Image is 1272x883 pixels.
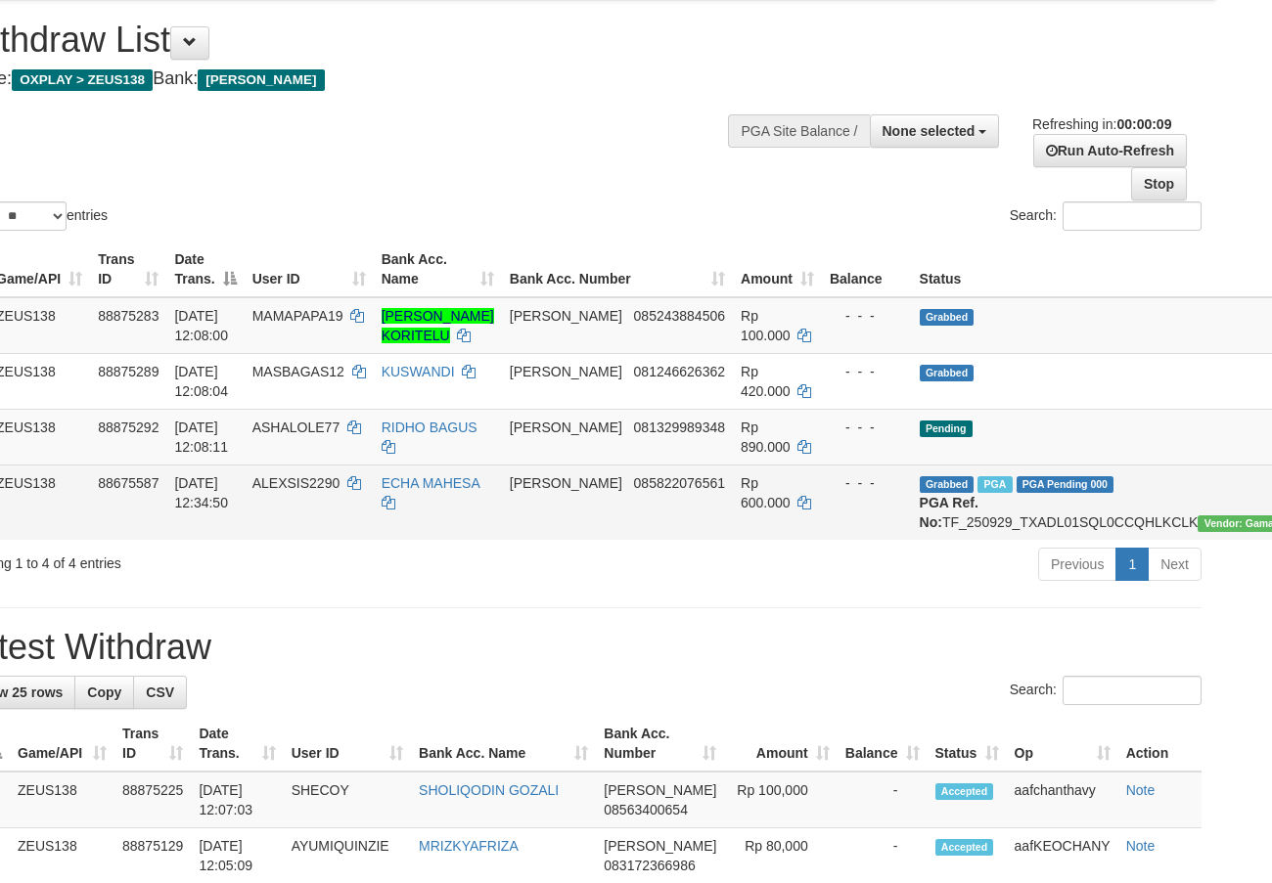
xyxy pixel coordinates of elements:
[510,475,622,491] span: [PERSON_NAME]
[198,69,324,91] span: [PERSON_NAME]
[1033,134,1187,167] a: Run Auto-Refresh
[604,838,716,854] span: [PERSON_NAME]
[733,242,822,297] th: Amount: activate to sort column ascending
[114,772,191,828] td: 88875225
[419,782,559,798] a: SHOLIQODIN GOZALI
[252,308,343,324] span: MAMAPAPA19
[741,308,791,343] span: Rp 100.000
[284,716,411,772] th: User ID: activate to sort column ascending
[191,772,283,828] td: [DATE] 12:07:03
[604,858,695,873] span: Copy 083172366986 to clipboard
[10,772,114,828] td: ZEUS138
[252,475,341,491] span: ALEXSIS2290
[1032,116,1171,132] span: Refreshing in:
[245,242,374,297] th: User ID: activate to sort column ascending
[98,364,159,379] span: 88875289
[928,716,1007,772] th: Status: activate to sort column ascending
[98,419,159,435] span: 88875292
[822,242,912,297] th: Balance
[1017,476,1114,493] span: PGA Pending
[10,716,114,772] th: Game/API: activate to sort column ascending
[634,419,725,435] span: Copy 081329989348 to clipboard
[604,782,716,798] span: [PERSON_NAME]
[1007,716,1118,772] th: Op: activate to sort column ascending
[634,308,725,324] span: Copy 085243884506 to clipboard
[838,716,928,772] th: Balance: activate to sort column ascending
[174,364,228,399] span: [DATE] 12:08:04
[510,419,622,435] span: [PERSON_NAME]
[1007,772,1118,828] td: aafchanthavy
[741,475,791,510] span: Rp 600.000
[1010,201,1202,231] label: Search:
[1010,676,1202,705] label: Search:
[728,114,869,148] div: PGA Site Balance /
[830,306,904,326] div: - - -
[374,242,502,297] th: Bank Acc. Name: activate to sort column ascending
[634,364,725,379] span: Copy 081246626362 to clipboard
[920,309,975,326] span: Grabbed
[382,308,494,343] a: [PERSON_NAME] KORITELU
[98,475,159,491] span: 88675587
[830,418,904,437] div: - - -
[838,772,928,828] td: -
[1116,116,1171,132] strong: 00:00:09
[935,839,994,856] span: Accepted
[90,242,166,297] th: Trans ID: activate to sort column ascending
[98,308,159,324] span: 88875283
[920,495,978,530] b: PGA Ref. No:
[133,676,187,709] a: CSV
[87,684,121,700] span: Copy
[596,716,724,772] th: Bank Acc. Number: activate to sort column ascending
[870,114,1000,148] button: None selected
[502,242,733,297] th: Bank Acc. Number: activate to sort column ascending
[1063,201,1202,231] input: Search:
[74,676,134,709] a: Copy
[724,772,837,828] td: Rp 100,000
[1126,782,1156,798] a: Note
[920,365,975,381] span: Grabbed
[146,684,174,700] span: CSV
[741,364,791,399] span: Rp 420.000
[252,419,341,435] span: ASHALOLE77
[174,475,228,510] span: [DATE] 12:34:50
[382,419,477,435] a: RIDHO BAGUS
[977,476,1012,493] span: Marked by aafpengsreynich
[634,475,725,491] span: Copy 085822076561 to clipboard
[174,308,228,343] span: [DATE] 12:08:00
[920,420,973,437] span: Pending
[191,716,283,772] th: Date Trans.: activate to sort column ascending
[1118,716,1202,772] th: Action
[920,476,975,493] span: Grabbed
[174,419,228,455] span: [DATE] 12:08:11
[1063,676,1202,705] input: Search:
[382,364,455,379] a: KUSWANDI
[830,473,904,493] div: - - -
[419,838,519,854] a: MRIZKYAFRIZA
[166,242,244,297] th: Date Trans.: activate to sort column descending
[1126,838,1156,854] a: Note
[411,716,596,772] th: Bank Acc. Name: activate to sort column ascending
[1131,167,1187,200] a: Stop
[604,802,688,817] span: Copy 08563400654 to clipboard
[284,772,411,828] td: SHECOY
[382,475,479,491] a: ECHA MAHESA
[510,364,622,379] span: [PERSON_NAME]
[724,716,837,772] th: Amount: activate to sort column ascending
[1148,548,1202,581] a: Next
[510,308,622,324] span: [PERSON_NAME]
[12,69,153,91] span: OXPLAY > ZEUS138
[830,362,904,381] div: - - -
[1115,548,1149,581] a: 1
[935,783,994,800] span: Accepted
[114,716,191,772] th: Trans ID: activate to sort column ascending
[252,364,344,379] span: MASBAGAS12
[883,123,976,139] span: None selected
[741,419,791,455] span: Rp 890.000
[1038,548,1116,581] a: Previous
